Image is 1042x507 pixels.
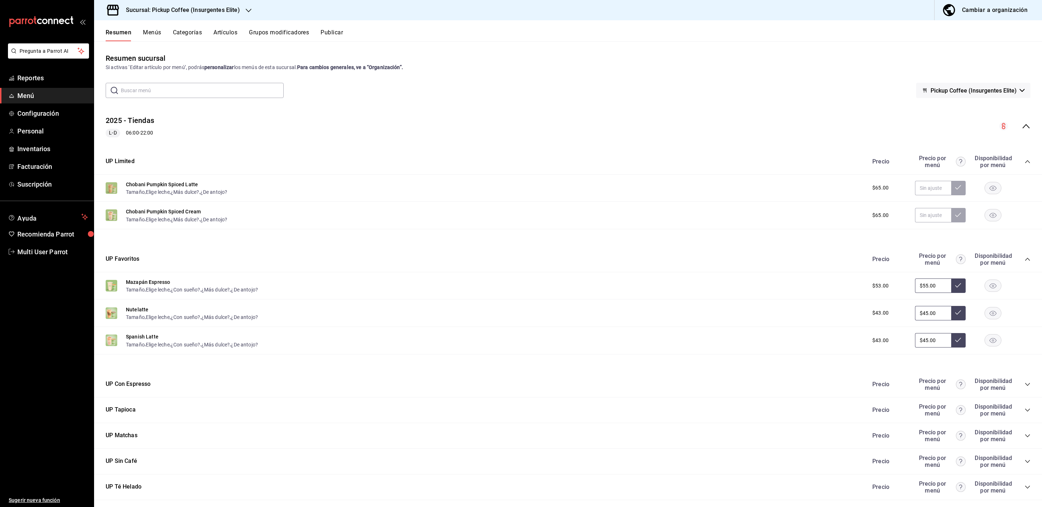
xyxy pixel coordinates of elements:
span: $65.00 [872,212,889,219]
button: open_drawer_menu [80,19,85,25]
button: Publicar [321,29,343,41]
div: Precio por menú [915,429,966,443]
button: ¿De antojo? [200,188,228,196]
span: Personal [17,126,88,136]
button: ¿Más dulce? [171,216,199,223]
div: , , , , [126,313,258,321]
button: UP Limited [106,157,135,166]
button: Tamaño [126,188,145,196]
span: Ayuda [17,213,79,221]
button: ¿Más dulce? [202,286,230,293]
button: ¿Más dulce? [171,188,199,196]
button: ¿De antojo? [231,314,258,321]
span: Recomienda Parrot [17,229,88,239]
button: UP Favoritos [106,255,139,263]
div: Resumen sucursal [106,53,165,64]
button: Elige leche [146,286,170,293]
span: Facturación [17,162,88,171]
div: Precio por menú [915,155,966,169]
button: UP Sin Café [106,457,137,465]
div: Precio [865,381,911,388]
button: Resumen [106,29,131,41]
div: Disponibilidad por menú [975,429,1011,443]
button: Elige leche [146,188,170,196]
img: Preview [106,335,117,346]
img: Preview [106,209,117,221]
button: Elige leche [146,216,170,223]
button: collapse-category-row [1025,159,1030,165]
div: Disponibilidad por menú [975,378,1011,391]
button: Tamaño [126,216,145,223]
span: Inventarios [17,144,88,154]
div: Disponibilidad por menú [975,455,1011,468]
span: $43.00 [872,337,889,344]
div: Precio por menú [915,455,966,468]
span: Suscripción [17,179,88,189]
button: Tamaño [126,341,145,348]
div: collapse-menu-row [94,110,1042,143]
span: $43.00 [872,309,889,317]
button: ¿De antojo? [231,341,258,348]
input: Sin ajuste [915,333,951,348]
div: Precio [865,158,911,165]
div: navigation tabs [106,29,1042,41]
div: Disponibilidad por menú [975,155,1011,169]
button: UP Matchas [106,431,137,440]
button: Artículos [213,29,237,41]
button: Chobani Pumpkin Spiced Latte [126,181,198,188]
a: Pregunta a Parrot AI [5,52,89,60]
div: , , , [126,188,227,196]
button: Chobani Pumpkin Spiced Cream [126,208,201,215]
span: L-D [106,129,119,137]
div: Disponibilidad por menú [975,252,1011,266]
button: Tamaño [126,286,145,293]
span: $53.00 [872,282,889,290]
span: $65.00 [872,184,889,192]
button: Menús [143,29,161,41]
div: Disponibilidad por menú [975,403,1011,417]
button: UP Té Helado [106,483,141,491]
button: Tamaño [126,314,145,321]
div: Disponibilidad por menú [975,480,1011,494]
button: ¿Con sueño? [171,341,200,348]
button: Elige leche [146,341,170,348]
span: Configuración [17,108,88,118]
div: , , , [126,215,227,223]
span: Pickup Coffee (Insurgentes Elite) [931,87,1017,94]
button: collapse-category-row [1025,459,1030,464]
input: Sin ajuste [915,208,951,222]
div: Precio por menú [915,403,966,417]
div: Precio [865,483,911,490]
button: collapse-category-row [1025,382,1030,387]
input: Buscar menú [121,83,284,98]
button: ¿De antojo? [200,216,228,223]
div: Precio por menú [915,480,966,494]
input: Sin ajuste [915,181,951,195]
button: collapse-category-row [1025,433,1030,439]
button: UP Con Espresso [106,380,151,388]
button: ¿De antojo? [231,286,258,293]
button: Pickup Coffee (Insurgentes Elite) [916,83,1030,98]
div: 06:00 - 22:00 [106,129,154,137]
div: Precio [865,432,911,439]
div: , , , , [126,286,258,293]
div: Si activas ‘Editar artículo por menú’, podrás los menús de esta sucursal. [106,64,1030,71]
button: Grupos modificadores [249,29,309,41]
button: ¿Con sueño? [171,286,200,293]
img: Preview [106,307,117,319]
button: Elige leche [146,314,170,321]
button: UP Tapioca [106,406,136,414]
span: Reportes [17,73,88,83]
strong: personalizar [204,64,234,70]
button: Nutelatte [126,306,148,313]
button: ¿Más dulce? [202,314,230,321]
span: Menú [17,91,88,101]
button: Spanish Latte [126,333,158,340]
div: Precio por menú [915,252,966,266]
span: Pregunta a Parrot AI [20,47,78,55]
button: collapse-category-row [1025,407,1030,413]
button: Pregunta a Parrot AI [8,43,89,59]
div: Cambiar a organización [962,5,1028,15]
img: Preview [106,182,117,194]
button: Categorías [173,29,202,41]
